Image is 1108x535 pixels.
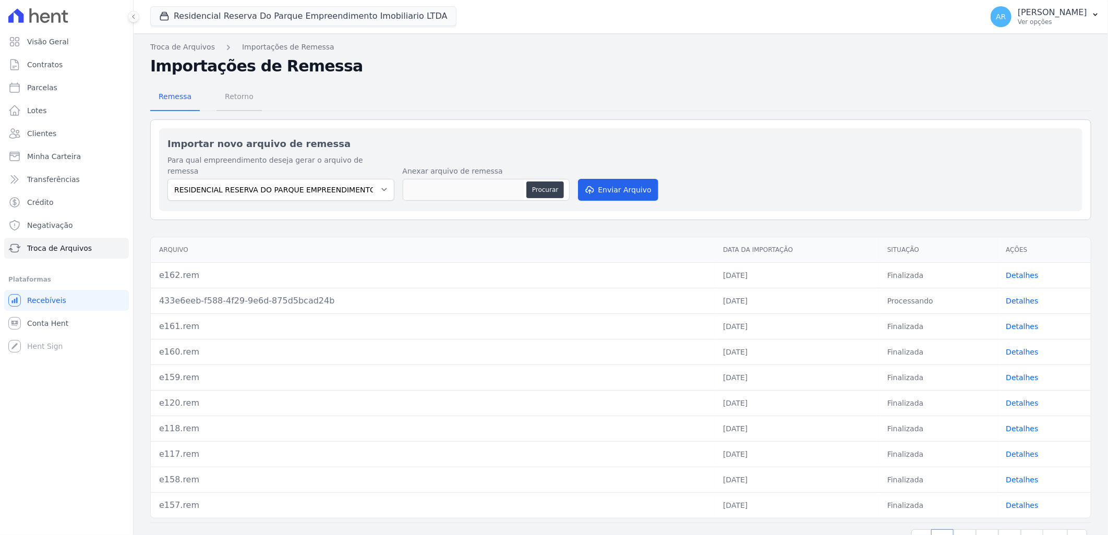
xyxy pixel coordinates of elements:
td: Finalizada [879,364,998,390]
button: AR [PERSON_NAME] Ver opções [982,2,1108,31]
span: Crédito [27,197,54,208]
a: Troca de Arquivos [150,42,215,53]
td: Finalizada [879,313,998,339]
a: Detalhes [1006,297,1039,305]
div: e160.rem [159,346,706,358]
th: Situação [879,237,998,263]
td: [DATE] [715,467,879,492]
h2: Importações de Remessa [150,57,1091,76]
span: Lotes [27,105,47,116]
td: Processando [879,288,998,313]
td: Finalizada [879,441,998,467]
td: Finalizada [879,492,998,518]
div: e162.rem [159,269,706,282]
p: [PERSON_NAME] [1018,7,1087,18]
td: [DATE] [715,390,879,416]
span: Visão Geral [27,37,69,47]
td: Finalizada [879,390,998,416]
a: Detalhes [1006,501,1039,509]
label: Para qual empreendimento deseja gerar o arquivo de remessa [167,155,394,177]
button: Procurar [526,181,564,198]
a: Conta Hent [4,313,129,334]
a: Detalhes [1006,373,1039,382]
div: e159.rem [159,371,706,384]
a: Importações de Remessa [242,42,334,53]
span: Conta Hent [27,318,68,329]
span: Remessa [152,86,198,107]
td: [DATE] [715,288,879,313]
span: Minha Carteira [27,151,81,162]
nav: Breadcrumb [150,42,1091,53]
span: Contratos [27,59,63,70]
p: Ver opções [1018,18,1087,26]
td: [DATE] [715,313,879,339]
th: Arquivo [151,237,715,263]
a: Detalhes [1006,271,1039,279]
td: [DATE] [715,492,879,518]
button: Enviar Arquivo [578,179,658,201]
h2: Importar novo arquivo de remessa [167,137,1074,151]
span: Parcelas [27,82,57,93]
span: AR [996,13,1006,20]
a: Transferências [4,169,129,190]
button: Residencial Reserva Do Parque Empreendimento Imobiliario LTDA [150,6,456,26]
td: Finalizada [879,467,998,492]
a: Troca de Arquivos [4,238,129,259]
label: Anexar arquivo de remessa [403,166,570,177]
th: Data da Importação [715,237,879,263]
span: Negativação [27,220,73,230]
td: [DATE] [715,262,879,288]
a: Minha Carteira [4,146,129,167]
a: Clientes [4,123,129,144]
div: Plataformas [8,273,125,286]
div: e120.rem [159,397,706,409]
a: Contratos [4,54,129,75]
td: [DATE] [715,339,879,364]
a: Visão Geral [4,31,129,52]
a: Retorno [216,84,262,111]
td: Finalizada [879,339,998,364]
a: Detalhes [1006,424,1039,433]
div: 433e6eeb-f588-4f29-9e6d-875d5bcad24b [159,295,706,307]
span: Troca de Arquivos [27,243,92,253]
a: Crédito [4,192,129,213]
span: Retorno [219,86,260,107]
a: Recebíveis [4,290,129,311]
a: Lotes [4,100,129,121]
td: [DATE] [715,416,879,441]
div: e161.rem [159,320,706,333]
a: Remessa [150,84,200,111]
a: Detalhes [1006,348,1039,356]
a: Negativação [4,215,129,236]
td: Finalizada [879,416,998,441]
div: e157.rem [159,499,706,512]
a: Detalhes [1006,450,1039,458]
div: e117.rem [159,448,706,460]
span: Clientes [27,128,56,139]
span: Recebíveis [27,295,66,306]
div: e118.rem [159,422,706,435]
th: Ações [998,237,1091,263]
span: Transferências [27,174,80,185]
div: e158.rem [159,473,706,486]
td: [DATE] [715,364,879,390]
td: Finalizada [879,262,998,288]
a: Parcelas [4,77,129,98]
a: Detalhes [1006,322,1039,331]
a: Detalhes [1006,399,1039,407]
td: [DATE] [715,441,879,467]
a: Detalhes [1006,476,1039,484]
